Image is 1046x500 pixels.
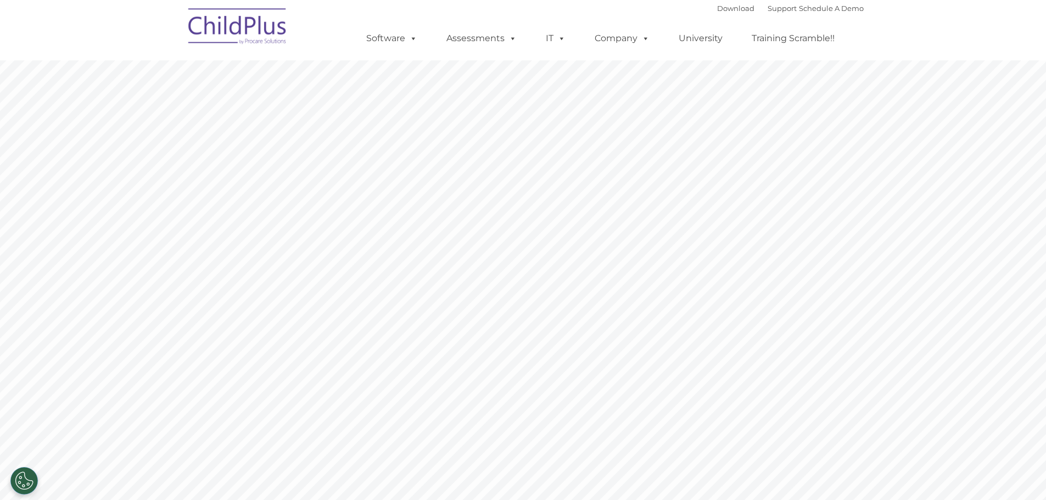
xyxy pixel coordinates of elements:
[799,4,864,13] a: Schedule A Demo
[768,4,797,13] a: Support
[10,467,38,495] button: Cookies Settings
[535,27,577,49] a: IT
[355,27,428,49] a: Software
[717,4,754,13] a: Download
[741,27,846,49] a: Training Scramble!!
[717,4,864,13] font: |
[668,27,734,49] a: University
[435,27,528,49] a: Assessments
[183,1,293,55] img: ChildPlus by Procare Solutions
[584,27,661,49] a: Company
